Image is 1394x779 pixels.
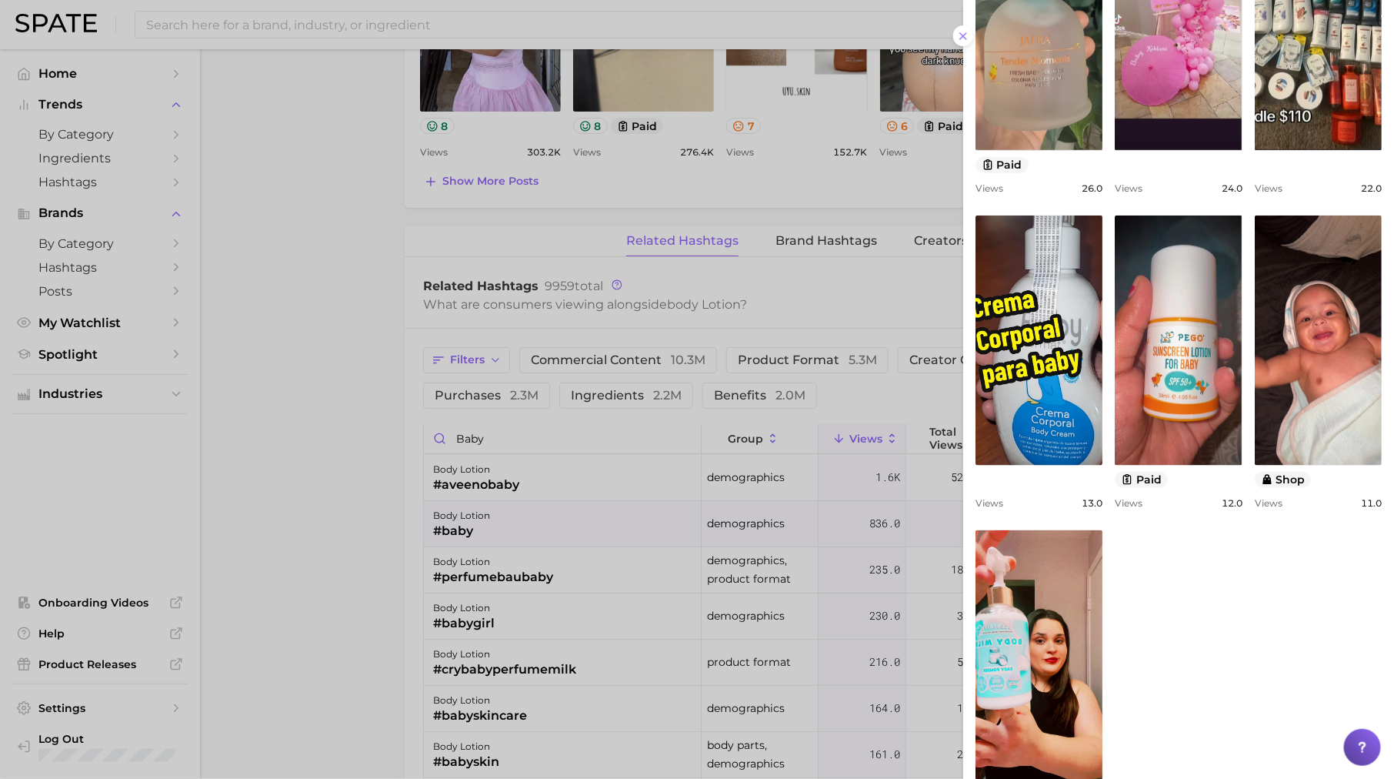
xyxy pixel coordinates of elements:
[1361,497,1382,509] span: 11.0
[1255,472,1312,488] button: shop
[1115,472,1168,488] button: paid
[1222,182,1242,194] span: 24.0
[1082,182,1102,194] span: 26.0
[1255,497,1282,509] span: Views
[1361,182,1382,194] span: 22.0
[1115,497,1142,509] span: Views
[975,157,1029,173] button: paid
[1255,182,1282,194] span: Views
[975,497,1003,509] span: Views
[975,182,1003,194] span: Views
[1222,497,1242,509] span: 12.0
[1115,182,1142,194] span: Views
[1082,497,1102,509] span: 13.0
